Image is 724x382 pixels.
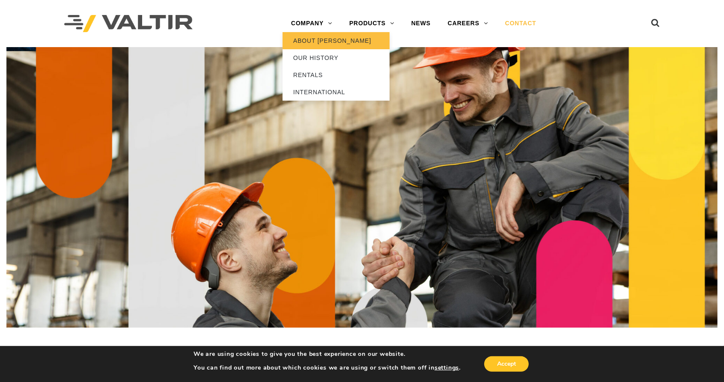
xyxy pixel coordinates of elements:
[484,356,529,372] button: Accept
[439,15,497,32] a: CAREERS
[283,84,390,101] a: INTERNATIONAL
[341,15,403,32] a: PRODUCTS
[6,47,718,328] img: Contact_1
[497,15,545,32] a: CONTACT
[283,32,390,49] a: ABOUT [PERSON_NAME]
[64,15,193,33] img: Valtir
[283,15,341,32] a: COMPANY
[403,15,439,32] a: NEWS
[194,350,461,358] p: We are using cookies to give you the best experience on our website.
[435,364,459,372] button: settings
[283,66,390,84] a: RENTALS
[283,49,390,66] a: OUR HISTORY
[194,364,461,372] p: You can find out more about which cookies we are using or switch them off in .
